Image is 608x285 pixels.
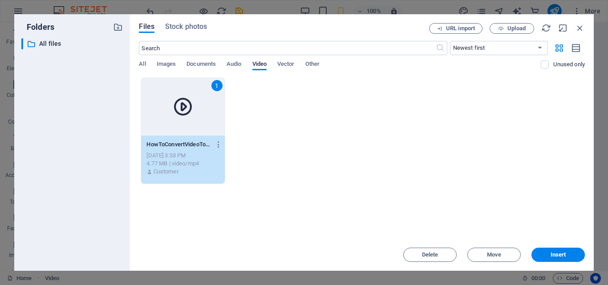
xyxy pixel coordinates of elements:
[146,152,219,160] div: [DATE] 3:53 PM
[490,23,534,34] button: Upload
[531,248,585,262] button: Insert
[252,59,267,71] span: Video
[422,252,438,257] span: Delete
[403,248,457,262] button: Delete
[575,23,585,33] i: Close
[146,140,211,149] p: HowToConvertVideoToMP4-FullGuide-GuideRealm360ph264-oLmHLxX6hO-9Rxo-Yp6yrA.mp4
[139,21,154,32] span: Files
[227,59,241,71] span: Audio
[487,252,501,257] span: Move
[558,23,568,33] i: Minimize
[277,59,295,71] span: Vector
[211,80,223,91] div: 1
[157,59,176,71] span: Images
[139,41,435,55] input: Search
[113,22,123,32] i: Create new folder
[467,248,521,262] button: Move
[146,160,219,168] div: 4.77 MB | video/mp4
[429,23,482,34] button: URL import
[186,59,216,71] span: Documents
[165,21,207,32] span: Stock photos
[507,26,526,31] span: Upload
[39,39,107,49] p: All files
[541,23,551,33] i: Reload
[305,59,320,71] span: Other
[21,21,54,33] p: Folders
[21,38,23,49] div: ​
[553,60,585,68] p: Displays only files that are not in use on the website. Files added during this session can still...
[446,26,475,31] span: URL import
[154,168,178,176] p: Customer
[551,252,566,257] span: Insert
[139,59,146,71] span: All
